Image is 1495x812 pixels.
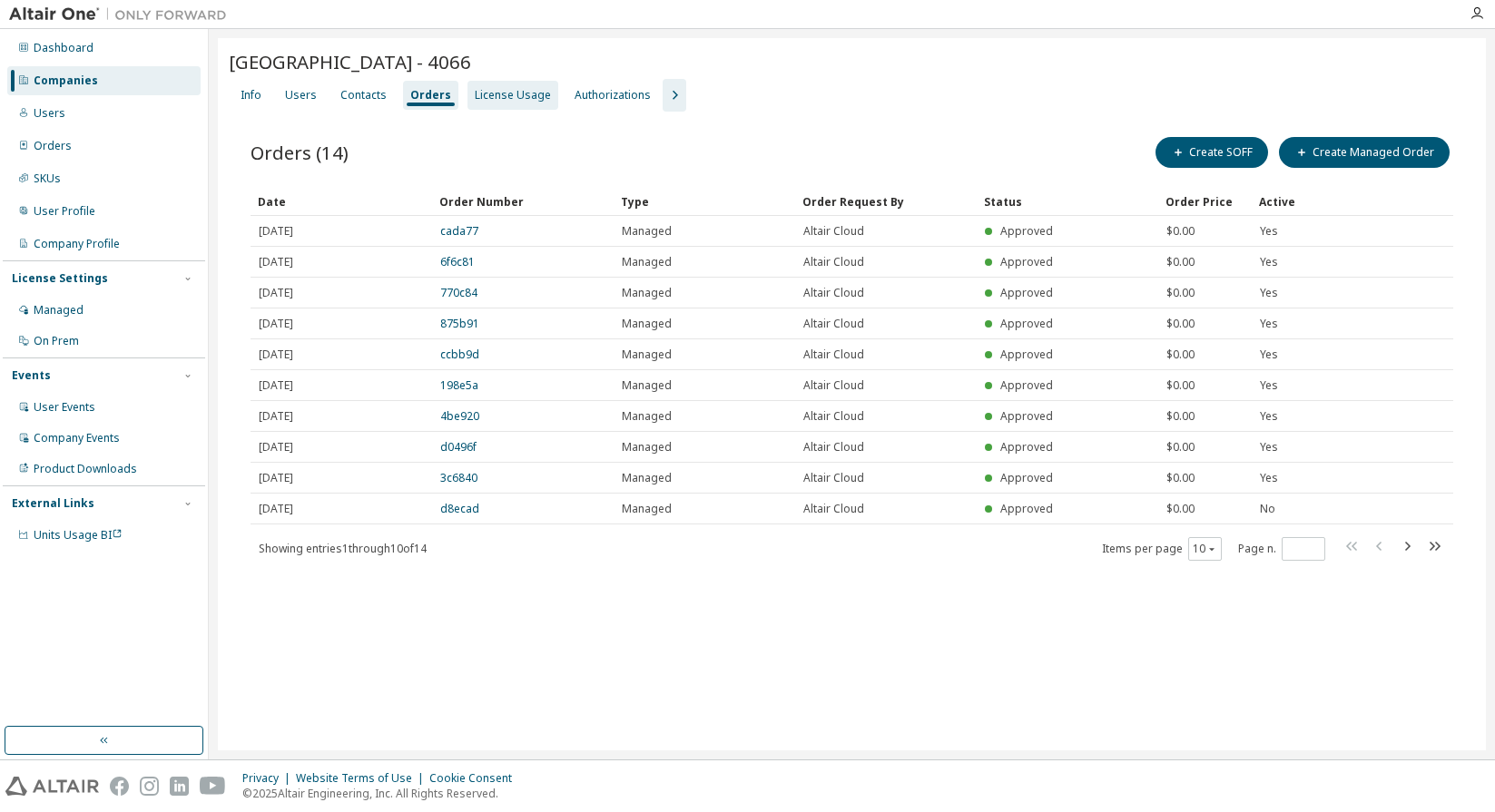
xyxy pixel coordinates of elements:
div: Events [12,368,51,383]
span: Items per page [1102,537,1222,561]
span: [DATE] [259,347,293,362]
span: $0.00 [1166,471,1195,485]
span: Yes [1260,471,1278,485]
span: Altair Cloud [803,378,864,393]
span: Managed [622,409,672,424]
div: Active [1259,187,1335,216]
div: Date [258,187,425,216]
div: Company Profile [34,237,120,251]
span: [DATE] [259,378,293,393]
span: $0.00 [1166,286,1195,300]
span: Managed [622,502,672,516]
a: 875b91 [440,316,479,331]
img: altair_logo.svg [5,777,99,796]
span: Managed [622,347,672,362]
span: $0.00 [1166,347,1195,362]
img: linkedin.svg [170,777,189,796]
span: $0.00 [1166,502,1195,516]
span: Yes [1260,255,1278,269]
span: [DATE] [259,255,293,269]
span: Altair Cloud [803,440,864,455]
span: Altair Cloud [803,224,864,239]
div: Users [285,88,317,103]
span: $0.00 [1166,255,1195,269]
div: Company Events [34,431,120,445]
span: Approved [1000,501,1053,516]
span: Altair Cloud [803,347,864,362]
div: Product Downloads [34,462,137,476]
a: 3c6840 [440,470,477,485]
div: Order Number [439,187,606,216]
div: SKUs [34,171,61,186]
span: Altair Cloud [803,502,864,516]
span: [DATE] [259,317,293,331]
span: Approved [1000,285,1053,300]
span: Managed [622,286,672,300]
span: [DATE] [259,502,293,516]
span: Yes [1260,317,1278,331]
button: Create Managed Order [1279,137,1450,168]
span: Approved [1000,347,1053,362]
span: Altair Cloud [803,255,864,269]
div: Users [34,106,65,121]
span: Approved [1000,223,1053,239]
span: Altair Cloud [803,317,864,331]
div: License Usage [475,88,551,103]
span: Managed [622,440,672,455]
img: youtube.svg [200,777,226,796]
div: Cookie Consent [429,771,523,786]
span: Units Usage BI [34,527,123,543]
span: Managed [622,317,672,331]
p: © 2025 Altair Engineering, Inc. All Rights Reserved. [242,786,523,801]
span: Page n. [1238,537,1325,561]
span: Approved [1000,377,1053,393]
div: On Prem [34,334,79,348]
span: Yes [1260,378,1278,393]
span: Showing entries 1 through 10 of 14 [259,541,427,556]
span: Managed [622,224,672,239]
span: Yes [1260,347,1278,362]
div: Type [621,187,788,216]
img: Altair One [9,5,236,24]
button: 10 [1193,542,1217,556]
span: Yes [1260,440,1278,455]
a: d8ecad [440,501,479,516]
div: User Profile [34,204,95,219]
span: $0.00 [1166,317,1195,331]
div: Contacts [340,88,387,103]
div: Privacy [242,771,296,786]
div: Managed [34,303,84,318]
div: Companies [34,73,98,88]
div: External Links [12,496,94,511]
span: Approved [1000,254,1053,269]
a: 198e5a [440,377,478,393]
span: Yes [1260,224,1278,239]
span: Yes [1260,286,1278,300]
span: Altair Cloud [803,409,864,424]
span: [DATE] [259,224,293,239]
span: Managed [622,255,672,269]
span: $0.00 [1166,440,1195,455]
a: d0496f [440,439,477,455]
div: User Events [34,400,95,415]
a: 770c84 [440,285,477,300]
div: Website Terms of Use [296,771,429,786]
div: Status [984,187,1151,216]
span: [DATE] [259,286,293,300]
span: No [1260,502,1275,516]
span: Approved [1000,439,1053,455]
span: Approved [1000,470,1053,485]
span: Orders (14) [251,140,349,165]
div: Info [241,88,261,103]
span: $0.00 [1166,224,1195,239]
a: 6f6c81 [440,254,475,269]
span: [DATE] [259,471,293,485]
span: Altair Cloud [803,286,864,300]
div: Order Price [1166,187,1244,216]
span: Yes [1260,409,1278,424]
span: $0.00 [1166,409,1195,424]
span: Approved [1000,316,1053,331]
span: $0.00 [1166,378,1195,393]
span: [DATE] [259,409,293,424]
span: Approved [1000,408,1053,424]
